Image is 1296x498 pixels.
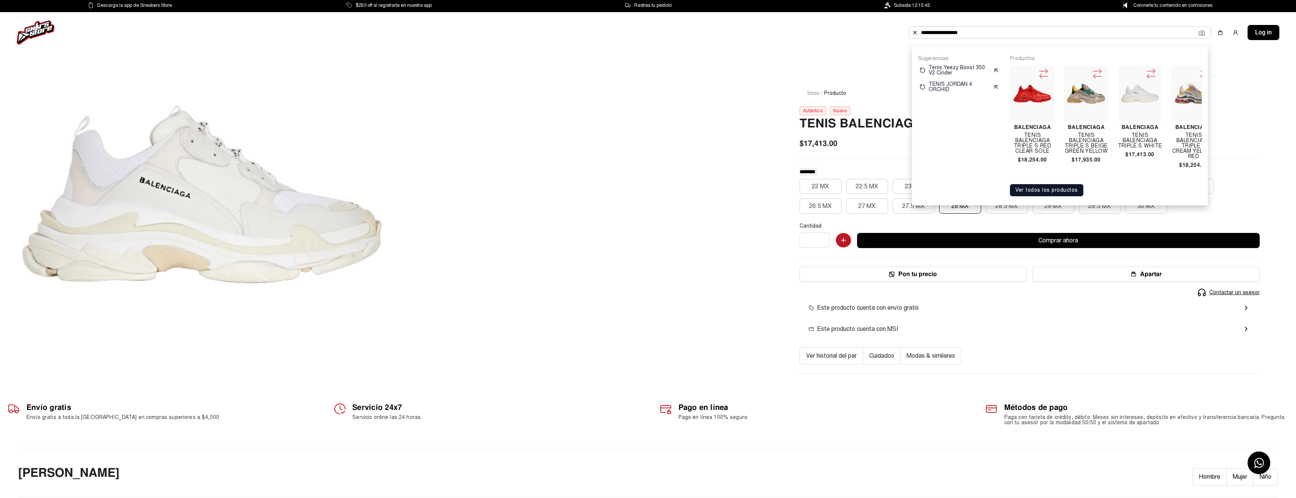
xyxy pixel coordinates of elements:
[800,267,1027,282] button: Pon tu precio
[800,199,842,214] button: 26.5 MX
[800,138,837,149] span: $17,413.00
[1010,124,1055,130] h4: Balenciaga
[809,324,898,334] span: Este producto cuenta con MSI
[821,89,823,97] span: /
[1013,84,1052,103] img: Tenis Balenciaga Triple S Red Clear Sole
[800,106,826,115] div: Autentico
[857,233,1260,248] button: Comprar ahora
[929,82,990,92] p: TENIS JORDAN 4 ORCHID
[986,199,1028,214] button: 28.5 MX
[809,305,814,310] img: envio
[912,29,918,36] img: Buscar
[1064,124,1108,130] h4: Balenciaga
[1199,30,1205,36] img: Cámara
[993,84,999,90] img: suggest.svg
[807,90,820,96] a: Inicio
[809,326,814,332] img: msi
[1131,271,1136,277] img: wallet-05.png
[1067,83,1105,104] img: Tenis Balenciaga Triple S Beige Green Yellow
[1171,133,1216,159] h4: Tenis Balenciaga Triple S Cream Yellow Red
[1242,303,1251,312] mat-icon: chevron_right
[919,67,926,73] img: restart.svg
[893,199,935,214] button: 27.5 MX
[830,106,850,115] div: Nuevo
[800,115,1260,132] h2: Tenis Balenciaga Triple S White
[800,223,1260,230] p: Cantidad
[678,403,963,412] h1: Pago en línea
[1117,152,1162,157] h4: $17,413.00
[1079,199,1121,214] button: 29.5 MX
[846,179,888,194] button: 22.5 MX
[1117,133,1162,149] h4: Tenis Balenciaga Triple S White
[1004,415,1288,425] h2: Paga con tarjeta de crédito, débito. Meses sin intereses, depósito en efectivo y transferencia ba...
[1133,1,1212,9] span: Convierte tu contenido en comisiones
[1242,324,1251,334] mat-icon: chevron_right
[17,20,54,45] img: logo
[1227,468,1254,486] button: Mujer
[352,403,636,412] h1: Servicio 24x7
[18,465,120,481] p: [PERSON_NAME]
[1255,28,1272,37] span: Log in
[919,84,926,90] img: restart.svg
[889,271,895,277] img: Icon.png
[1117,124,1162,130] h4: Balenciaga
[800,347,863,365] button: Ver historial del par
[1010,184,1083,196] button: Ver todos los productos
[1010,55,1202,62] p: Productos
[894,1,930,9] span: Subasta 12:15:45
[800,179,842,194] button: 22 MX
[1217,29,1223,36] img: shopping
[352,415,636,420] h2: Servicio online las 24 horas.
[929,65,990,76] p: Tenis Yeezy Boost 350 V2 Cinder
[1120,2,1130,8] img: Control Point Icon
[836,233,851,248] img: Agregar al carrito
[1125,199,1167,214] button: 30 MX
[678,415,963,420] h2: Pago en línea 100% seguro.
[1171,124,1216,130] h4: Balenciaga
[809,303,919,312] span: Este producto cuenta con envío gratis
[893,179,935,194] button: 23 MX
[1004,403,1288,412] h1: Métodos de pago
[26,403,311,412] h1: Envío gratis
[26,415,311,420] h2: Envío gratis a toda la [GEOGRAPHIC_DATA] en compras superiores a $4,000.
[1232,29,1238,36] img: user
[1209,289,1260,296] span: Contactar un asesor
[824,89,846,97] span: Producto
[1171,162,1216,168] h4: $18,254.00
[1010,157,1055,162] h4: $18,254.00
[1174,83,1213,104] img: Tenis Balenciaga Triple S Cream Yellow Red
[901,347,961,365] button: Modas & similares
[918,55,1001,62] p: Sugerencias
[1120,84,1159,104] img: Tenis Balenciaga Triple S White
[846,199,888,214] button: 27 MX
[1033,267,1260,282] button: Apartar
[634,1,672,9] span: Rastrea tu pedido
[993,67,999,73] img: suggest.svg
[863,347,901,365] button: Cuidados
[97,1,172,9] span: Descarga la app de Sneakers Store
[1254,468,1278,486] button: Niño
[1010,133,1055,154] h4: Tenis Balenciaga Triple S Red Clear Sole
[1064,133,1108,154] h4: Tenis Balenciaga Triple S Beige Green Yellow
[1064,157,1108,162] h4: $17,935.00
[356,1,432,9] span: $250 off al registrarte en nuestra app
[1192,468,1227,486] button: Hombre
[1032,199,1074,214] button: 29 MX
[939,199,981,214] button: 28 MX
